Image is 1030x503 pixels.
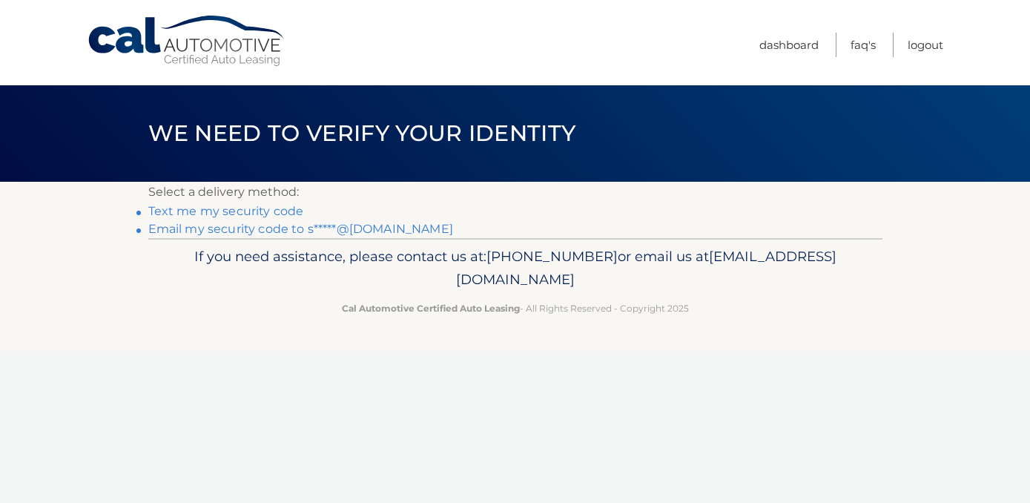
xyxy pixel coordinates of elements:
a: Email my security code to s*****@[DOMAIN_NAME] [148,222,453,236]
a: Text me my security code [148,204,304,218]
p: Select a delivery method: [148,182,882,203]
span: We need to verify your identity [148,119,576,147]
strong: Cal Automotive Certified Auto Leasing [342,303,520,314]
span: [PHONE_NUMBER] [486,248,618,265]
p: If you need assistance, please contact us at: or email us at [158,245,873,292]
p: - All Rights Reserved - Copyright 2025 [158,300,873,316]
a: FAQ's [851,33,876,57]
a: Logout [908,33,943,57]
a: Cal Automotive [87,15,287,68]
a: Dashboard [759,33,819,57]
